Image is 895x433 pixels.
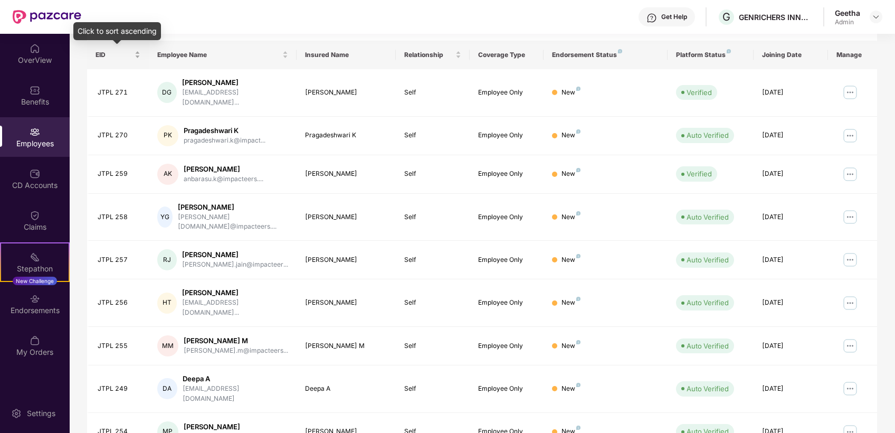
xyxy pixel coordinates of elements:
[762,384,819,394] div: [DATE]
[561,384,580,394] div: New
[404,51,453,59] span: Relationship
[835,8,860,18] div: Geetha
[646,13,657,23] img: svg+xml;base64,PHN2ZyBpZD0iSGVscC0zMngzMiIgeG1sbnM9Imh0dHA6Ly93d3cudzMub3JnLzIwMDAvc3ZnIiB3aWR0aD...
[182,88,289,108] div: [EMAIL_ADDRESS][DOMAIN_NAME]...
[762,169,819,179] div: [DATE]
[98,255,140,265] div: JTPL 257
[184,422,265,432] div: [PERSON_NAME]
[842,380,859,397] img: manageButton
[178,212,289,232] div: [PERSON_NAME][DOMAIN_NAME]@impacteers....
[687,87,712,98] div: Verified
[184,346,288,356] div: [PERSON_NAME].m@impacteers...
[842,84,859,101] img: manageButton
[404,212,461,222] div: Self
[184,164,263,174] div: [PERSON_NAME]
[576,426,580,430] img: svg+xml;base64,PHN2ZyB4bWxucz0iaHR0cDovL3d3dy53My5vcmcvMjAwMC9zdmciIHdpZHRoPSI4IiBoZWlnaHQ9IjgiIH...
[478,88,535,98] div: Employee Only
[478,255,535,265] div: Employee Only
[182,78,289,88] div: [PERSON_NAME]
[687,255,729,265] div: Auto Verified
[404,169,461,179] div: Self
[73,22,161,40] div: Click to sort ascending
[305,88,387,98] div: [PERSON_NAME]
[687,341,729,351] div: Auto Verified
[576,383,580,387] img: svg+xml;base64,PHN2ZyB4bWxucz0iaHR0cDovL3d3dy53My5vcmcvMjAwMC9zdmciIHdpZHRoPSI4IiBoZWlnaHQ9IjgiIH...
[576,340,580,344] img: svg+xml;base64,PHN2ZyB4bWxucz0iaHR0cDovL3d3dy53My5vcmcvMjAwMC9zdmciIHdpZHRoPSI4IiBoZWlnaHQ9IjgiIH...
[98,384,140,394] div: JTPL 249
[478,384,535,394] div: Employee Only
[842,337,859,354] img: manageButton
[561,130,580,140] div: New
[184,126,265,136] div: Pragadeshwari K
[872,13,880,21] img: svg+xml;base64,PHN2ZyBpZD0iRHJvcGRvd24tMzJ4MzIiIHhtbG5zPSJodHRwOi8vd3d3LnczLm9yZy8yMDAwL3N2ZyIgd2...
[470,41,544,69] th: Coverage Type
[87,41,149,69] th: EID
[30,43,40,54] img: svg+xml;base64,PHN2ZyBpZD0iSG9tZSIgeG1sbnM9Imh0dHA6Ly93d3cudzMub3JnLzIwMDAvc3ZnIiB3aWR0aD0iMjAiIG...
[157,125,178,146] div: PK
[13,277,57,285] div: New Challenge
[24,408,59,419] div: Settings
[842,295,859,312] img: manageButton
[157,249,177,270] div: RJ
[754,41,827,69] th: Joining Date
[98,88,140,98] div: JTPL 271
[727,49,731,53] img: svg+xml;base64,PHN2ZyB4bWxucz0iaHR0cDovL3d3dy53My5vcmcvMjAwMC9zdmciIHdpZHRoPSI4IiBoZWlnaHQ9IjgiIH...
[561,298,580,308] div: New
[305,298,387,308] div: [PERSON_NAME]
[576,129,580,134] img: svg+xml;base64,PHN2ZyB4bWxucz0iaHR0cDovL3d3dy53My5vcmcvMjAwMC9zdmciIHdpZHRoPSI4IiBoZWlnaHQ9IjgiIH...
[182,250,288,260] div: [PERSON_NAME]
[157,51,281,59] span: Employee Name
[305,169,387,179] div: [PERSON_NAME]
[30,127,40,137] img: svg+xml;base64,PHN2ZyBpZD0iRW1wbG95ZWVzIiB4bWxucz0iaHR0cDovL3d3dy53My5vcmcvMjAwMC9zdmciIHdpZHRoPS...
[30,335,40,346] img: svg+xml;base64,PHN2ZyBpZD0iTXlfT3JkZXJzIiBkYXRhLW5hbWU9Ik15IE9yZGVycyIgeG1sbnM9Imh0dHA6Ly93d3cudz...
[687,130,729,140] div: Auto Verified
[828,41,878,69] th: Manage
[676,51,746,59] div: Platform Status
[305,341,387,351] div: [PERSON_NAME] M
[762,341,819,351] div: [DATE]
[157,164,178,185] div: AK
[98,130,140,140] div: JTPL 270
[149,41,297,69] th: Employee Name
[687,383,729,394] div: Auto Verified
[404,255,461,265] div: Self
[98,212,140,222] div: JTPL 258
[576,87,580,91] img: svg+xml;base64,PHN2ZyB4bWxucz0iaHR0cDovL3d3dy53My5vcmcvMjAwMC9zdmciIHdpZHRoPSI4IiBoZWlnaHQ9IjgiIH...
[722,11,730,23] span: G
[30,168,40,179] img: svg+xml;base64,PHN2ZyBpZD0iQ0RfQWNjb3VudHMiIGRhdGEtbmFtZT0iQ0QgQWNjb3VudHMiIHhtbG5zPSJodHRwOi8vd3...
[762,298,819,308] div: [DATE]
[576,168,580,172] img: svg+xml;base64,PHN2ZyB4bWxucz0iaHR0cDovL3d3dy53My5vcmcvMjAwMC9zdmciIHdpZHRoPSI4IiBoZWlnaHQ9IjgiIH...
[13,10,81,24] img: New Pazcare Logo
[478,212,535,222] div: Employee Only
[618,49,622,53] img: svg+xml;base64,PHN2ZyB4bWxucz0iaHR0cDovL3d3dy53My5vcmcvMjAwMC9zdmciIHdpZHRoPSI4IiBoZWlnaHQ9IjgiIH...
[576,254,580,258] img: svg+xml;base64,PHN2ZyB4bWxucz0iaHR0cDovL3d3dy53My5vcmcvMjAwMC9zdmciIHdpZHRoPSI4IiBoZWlnaHQ9IjgiIH...
[687,168,712,179] div: Verified
[305,384,387,394] div: Deepa A
[30,210,40,221] img: svg+xml;base64,PHN2ZyBpZD0iQ2xhaW0iIHhtbG5zPSJodHRwOi8vd3d3LnczLm9yZy8yMDAwL3N2ZyIgd2lkdGg9IjIwIi...
[297,41,395,69] th: Insured Name
[404,298,461,308] div: Self
[183,374,288,384] div: Deepa A
[478,130,535,140] div: Employee Only
[762,88,819,98] div: [DATE]
[576,297,580,301] img: svg+xml;base64,PHN2ZyB4bWxucz0iaHR0cDovL3d3dy53My5vcmcvMjAwMC9zdmciIHdpZHRoPSI4IiBoZWlnaHQ9IjgiIH...
[478,298,535,308] div: Employee Only
[842,251,859,268] img: manageButton
[157,82,177,103] div: DG
[30,252,40,262] img: svg+xml;base64,PHN2ZyB4bWxucz0iaHR0cDovL3d3dy53My5vcmcvMjAwMC9zdmciIHdpZHRoPSIyMSIgaGVpZ2h0PSIyMC...
[835,18,860,26] div: Admin
[842,127,859,144] img: manageButton
[842,209,859,225] img: manageButton
[184,136,265,146] div: pragadeshwari.k@impact...
[182,288,289,298] div: [PERSON_NAME]
[184,174,263,184] div: anbarasu.k@impacteers....
[404,130,461,140] div: Self
[478,341,535,351] div: Employee Only
[687,297,729,308] div: Auto Verified
[11,408,22,419] img: svg+xml;base64,PHN2ZyBpZD0iU2V0dGluZy0yMHgyMCIgeG1sbnM9Imh0dHA6Ly93d3cudzMub3JnLzIwMDAvc3ZnIiB3aW...
[739,12,813,22] div: GENRICHERS INNOVATIONS PRIVATE LIMITED
[396,41,470,69] th: Relationship
[561,88,580,98] div: New
[157,206,173,228] div: YG
[842,166,859,183] img: manageButton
